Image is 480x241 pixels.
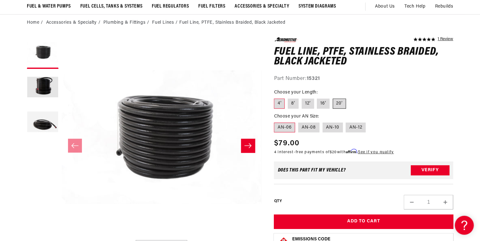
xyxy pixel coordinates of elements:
[274,138,299,149] span: $79.00
[274,89,318,96] legend: Choose your Length:
[375,4,395,9] span: About Us
[80,3,142,10] span: Fuel Cells, Tanks & Systems
[278,168,346,173] div: Does This part fit My vehicle?
[198,3,225,10] span: Fuel Filters
[27,19,39,26] a: Home
[27,37,58,69] button: Load image 1 in gallery view
[404,3,425,10] span: Tech Help
[346,149,357,154] span: Affirm
[27,107,58,138] button: Load image 3 in gallery view
[274,149,394,155] p: 4 interest-free payments of with .
[27,19,453,26] nav: breadcrumbs
[438,37,453,42] a: 1 reviews
[235,3,289,10] span: Accessories & Specialty
[27,3,71,10] span: Fuel & Water Pumps
[333,99,346,109] label: 20'
[346,123,366,133] label: AN-12
[411,165,449,175] button: Verify
[317,99,329,109] label: 16'
[274,123,295,133] label: AN-06
[298,3,336,10] span: System Diagrams
[302,99,314,109] label: 12'
[46,19,102,26] li: Accessories & Specialty
[27,72,58,104] button: Load image 2 in gallery view
[274,199,282,204] label: QTY
[288,99,298,109] label: 8'
[152,3,189,10] span: Fuel Regulators
[330,150,337,154] span: $20
[274,99,285,109] label: 4'
[179,19,285,26] li: Fuel Line, PTFE, Stainless Braided, Black Jacketed
[298,123,319,133] label: AN-08
[435,3,453,10] span: Rebuilds
[274,47,453,67] h1: Fuel Line, PTFE, Stainless Braided, Black Jacketed
[241,139,255,153] button: Slide right
[358,150,394,154] a: See if you qualify - Learn more about Affirm Financing (opens in modal)
[323,123,343,133] label: AN-10
[103,19,145,26] a: Plumbing & Fittings
[274,113,319,120] legend: Choose your AN Size:
[274,75,453,83] div: Part Number:
[152,19,174,26] a: Fuel Lines
[274,214,453,229] button: Add to Cart
[307,76,320,81] strong: 15321
[68,139,82,153] button: Slide left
